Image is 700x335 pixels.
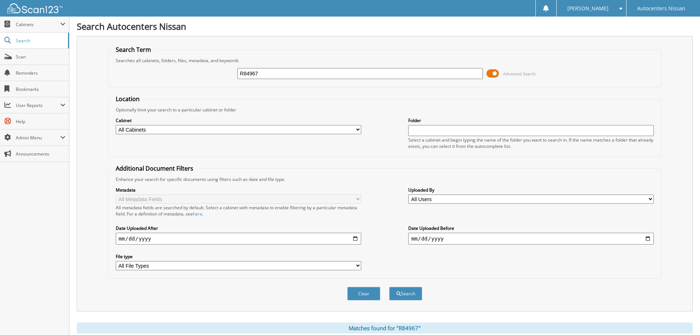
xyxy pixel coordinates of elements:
span: Advanced Search [503,71,536,76]
label: Date Uploaded Before [408,225,654,231]
button: Clear [347,287,380,300]
span: [PERSON_NAME] [567,6,609,11]
span: Bookmarks [16,86,65,92]
label: Folder [408,117,654,124]
span: Announcements [16,151,65,157]
label: Cabinet [116,117,361,124]
span: Autocenters Nissan [637,6,685,11]
label: Uploaded By [408,187,654,193]
input: start [116,233,361,245]
input: end [408,233,654,245]
div: Optionally limit your search to a particular cabinet or folder [112,107,657,113]
span: Cabinets [16,21,60,28]
h1: Search Autocenters Nissan [77,20,693,32]
button: Search [389,287,422,300]
span: Help [16,118,65,125]
span: Admin Menu [16,135,60,141]
span: Scan [16,54,65,60]
div: Matches found for "R84967" [77,322,693,334]
div: All metadata fields are searched by default. Select a cabinet with metadata to enable filtering b... [116,204,361,217]
label: Metadata [116,187,361,193]
div: Searches all cabinets, folders, files, metadata, and keywords [112,57,657,64]
label: Date Uploaded After [116,225,361,231]
div: Enhance your search for specific documents using filters such as date and file type. [112,176,657,182]
legend: Location [112,95,143,103]
div: Select a cabinet and begin typing the name of the folder you want to search in. If the name match... [408,137,654,149]
label: File type [116,253,361,260]
span: User Reports [16,102,60,108]
legend: Search Term [112,46,155,54]
span: Search [16,38,64,44]
span: Reminders [16,70,65,76]
legend: Additional Document Filters [112,164,197,172]
img: scan123-logo-white.svg [7,3,62,13]
a: here [193,211,202,217]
